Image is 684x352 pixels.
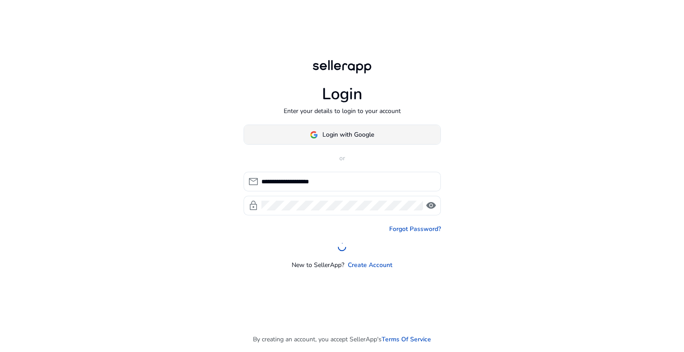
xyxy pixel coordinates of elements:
a: Terms Of Service [382,335,431,344]
span: lock [248,200,259,211]
p: New to SellerApp? [292,260,344,270]
p: Enter your details to login to your account [284,106,401,116]
span: visibility [426,200,436,211]
h1: Login [322,85,362,104]
img: google-logo.svg [310,131,318,139]
p: or [244,154,441,163]
span: Login with Google [322,130,374,139]
span: mail [248,176,259,187]
a: Forgot Password? [389,224,441,234]
a: Create Account [348,260,392,270]
button: Login with Google [244,125,441,145]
